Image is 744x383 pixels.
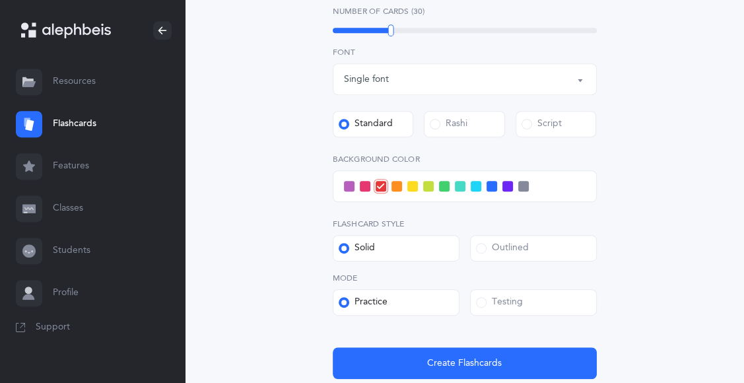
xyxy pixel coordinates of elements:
[333,46,597,58] label: Font
[427,357,502,370] span: Create Flashcards
[333,153,597,165] label: Background color
[333,272,597,284] label: Mode
[333,347,597,379] button: Create Flashcards
[333,5,597,17] label: Number of Cards (30)
[430,118,467,131] div: Rashi
[344,73,389,87] div: Single font
[36,321,70,334] span: Support
[522,118,562,131] div: Script
[339,242,375,255] div: Solid
[333,63,597,95] button: Single font
[339,118,393,131] div: Standard
[476,242,529,255] div: Outlined
[333,218,597,230] label: Flashcard Style
[339,296,388,309] div: Practice
[476,296,523,309] div: Testing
